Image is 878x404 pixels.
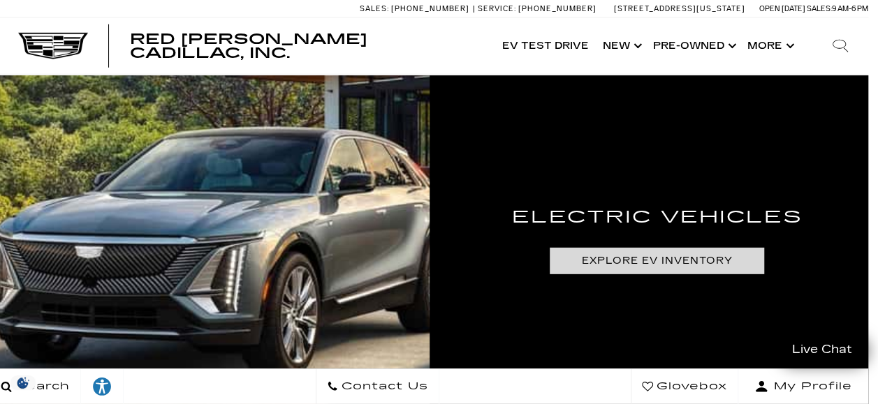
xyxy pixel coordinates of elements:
a: Explore your accessibility options [81,369,124,404]
a: Sales: [PHONE_NUMBER] [360,5,473,13]
button: Open user profile menu [738,369,868,404]
a: Contact Us [316,369,439,404]
span: Live Chat [785,341,859,357]
a: Service: [PHONE_NUMBER] [473,5,600,13]
span: Service: [478,4,516,13]
a: EV Test Drive [495,18,596,74]
span: [PHONE_NUMBER] [518,4,597,13]
h3: Electric Vehicles [512,204,803,232]
img: Opt-Out Icon [7,375,39,390]
div: Explore your accessibility options [81,376,123,397]
div: Search [812,18,868,74]
section: Click to Open Cookie Consent Modal [7,375,39,390]
a: Glovebox [631,369,738,404]
span: Open [DATE] [759,4,805,13]
a: Pre-Owned [646,18,740,74]
span: 9 AM-6 PM [832,4,868,13]
a: Live Chat [777,333,868,366]
span: Sales: [807,4,832,13]
span: Sales: [360,4,389,13]
a: Red [PERSON_NAME] Cadillac, Inc. [130,32,481,60]
button: More [740,18,798,74]
span: Contact Us [338,377,428,396]
img: Cadillac Dark Logo with Cadillac White Text [18,33,88,59]
a: Explore EV Inventory [550,248,764,274]
a: New [596,18,646,74]
span: Glovebox [653,377,727,396]
span: Red [PERSON_NAME] Cadillac, Inc. [130,31,367,61]
a: [STREET_ADDRESS][US_STATE] [614,4,745,13]
span: [PHONE_NUMBER] [391,4,469,13]
span: Search [12,377,70,396]
span: My Profile [768,377,852,396]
